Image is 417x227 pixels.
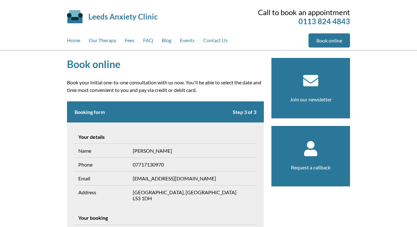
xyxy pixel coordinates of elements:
a: Leeds Anxiety Clinic [88,12,158,21]
a: FAQ [143,33,153,50]
td: [EMAIL_ADDRESS][DOMAIN_NAME] [129,171,256,185]
td: Phone [75,157,129,171]
td: [PERSON_NAME] [129,144,256,157]
span: Step 3 of 3 [233,109,256,115]
a: 0113 824 4843 [298,17,350,26]
a: Blog [162,33,171,50]
a: Our Therapy [89,33,116,50]
td: Address [75,185,129,205]
td: 07717130970 [129,157,256,171]
a: Book online [309,33,350,48]
th: Your booking [75,211,256,225]
td: Name [75,144,129,157]
a: Request a callback [291,164,331,170]
a: Home [67,33,80,50]
th: Your details [75,130,256,144]
h2: Booking form [67,101,264,122]
a: Events [180,33,195,50]
a: Contact Us [203,33,228,50]
td: [GEOGRAPHIC_DATA], [GEOGRAPHIC_DATA] LS3 1DH [129,185,256,205]
td: Email [75,171,129,185]
a: Join our newsletter [290,96,332,102]
a: Fees [125,33,135,50]
h1: Book online [67,58,264,70]
p: Book your initial one-to-one consultation with us now. You'll be able to select the date and time... [67,79,264,94]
